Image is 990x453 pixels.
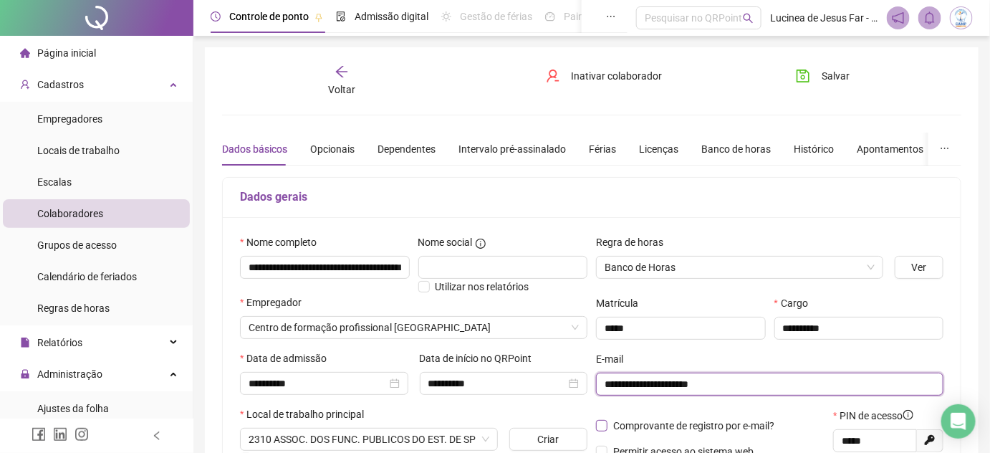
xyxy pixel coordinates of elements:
span: home [20,48,30,58]
span: Grupos de acesso [37,239,117,251]
h5: Dados gerais [240,189,943,206]
span: Página inicial [37,47,96,59]
span: bell [923,11,936,24]
div: Opcionais [310,141,355,157]
span: sun [441,11,451,22]
span: clock-circle [211,11,221,22]
label: Regra de horas [596,234,673,250]
span: ellipsis [606,11,616,22]
span: Ver [912,259,927,275]
img: 83834 [951,7,972,29]
label: Data de admissão [240,351,336,366]
span: file [20,338,30,348]
span: Criar [537,431,559,447]
span: dashboard [545,11,555,22]
button: ellipsis [928,133,961,166]
span: facebook [32,427,46,442]
span: Gestão de férias [460,11,532,22]
div: Férias [589,141,616,157]
div: Dependentes [378,141,436,157]
span: Escalas [37,176,72,188]
div: Licenças [639,141,678,157]
span: Ajustes da folha [37,403,109,414]
span: Banco de Horas [605,257,875,278]
span: user-add [20,80,30,90]
span: PIN de acesso [840,408,913,424]
span: Painel do DP [564,11,620,22]
span: MARECHAL RONDON, 643, ASTÚRIAS, GUARUJÁ, SP [249,429,489,450]
span: search [743,13,754,24]
span: info-circle [903,410,913,420]
div: Dados básicos [222,141,287,157]
label: Cargo [774,295,817,311]
span: Relatórios [37,337,82,348]
span: arrow-left [335,65,349,79]
span: pushpin [314,13,323,22]
div: Histórico [794,141,834,157]
span: Locais de trabalho [37,145,120,156]
span: left [152,431,162,441]
label: Data de início no QRPoint [420,351,542,366]
button: Salvar [785,65,860,87]
span: ellipsis [940,143,950,153]
span: user-delete [546,69,560,83]
div: Apontamentos [857,141,923,157]
span: Inativar colaborador [572,68,663,84]
span: Lucinea de Jesus Far - [GEOGRAPHIC_DATA] [770,10,878,26]
span: Cadastros [37,79,84,90]
span: Colaboradores [37,208,103,219]
span: linkedin [53,427,67,442]
button: Criar [509,428,587,451]
span: lock [20,369,30,379]
div: Intervalo pré-assinalado [458,141,566,157]
span: Administração [37,368,102,380]
span: instagram [75,427,89,442]
span: Admissão digital [355,11,428,22]
button: Inativar colaborador [535,65,673,87]
span: Voltar [328,84,355,95]
span: info-circle [476,239,486,249]
span: Utilizar nos relatórios [436,281,529,292]
span: Regras de horas [37,302,110,314]
span: Calendário de feriados [37,271,137,282]
div: Open Intercom Messenger [941,404,976,439]
div: Banco de horas [701,141,771,157]
label: E-mail [596,351,633,367]
span: file-done [336,11,346,22]
span: save [796,69,810,83]
span: Salvar [822,68,850,84]
span: CENTRO DE FORMAÇÃO PROFISSIONAL CAMP GUARUJÁ [249,317,579,338]
label: Matrícula [596,295,648,311]
span: notification [892,11,905,24]
span: Comprovante de registro por e-mail? [613,420,774,431]
label: Empregador [240,295,311,310]
span: Controle de ponto [229,11,309,22]
label: Nome completo [240,234,326,250]
span: Nome social [418,234,473,250]
button: Ver [895,256,943,279]
span: Empregadores [37,113,102,125]
label: Local de trabalho principal [240,406,373,422]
